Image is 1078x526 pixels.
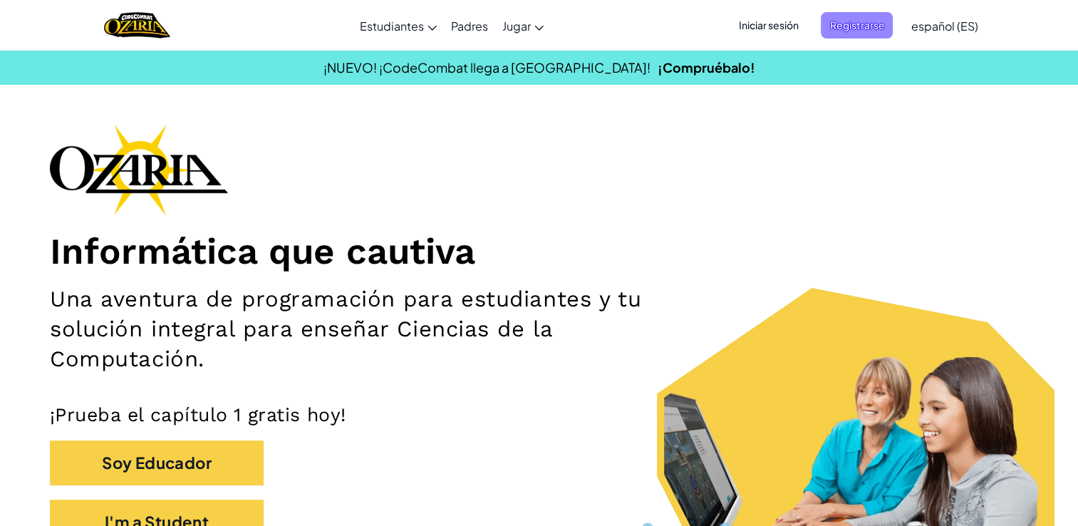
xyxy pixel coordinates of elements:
[911,19,978,33] span: español (ES)
[104,11,170,40] a: Ozaria by CodeCombat logo
[104,11,170,40] img: Home
[495,6,551,45] a: Jugar
[323,59,651,76] span: ¡NUEVO! ¡CodeCombat llega a [GEOGRAPHIC_DATA]!
[444,6,495,45] a: Padres
[903,6,985,45] a: español (ES)
[821,12,893,38] button: Registrarse
[658,59,755,76] a: ¡Compruébalo!
[502,19,531,33] span: Jugar
[50,124,228,215] img: Ozaria branding logo
[50,440,264,485] button: Soy Educador
[50,230,1028,274] h1: Informática que cautiva
[730,12,807,38] button: Iniciar sesión
[360,19,424,33] span: Estudiantes
[353,6,444,45] a: Estudiantes
[50,403,1028,426] p: ¡Prueba el capítulo 1 gratis hoy!
[50,284,705,374] h2: Una aventura de programación para estudiantes y tu solución integral para enseñar Ciencias de la ...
